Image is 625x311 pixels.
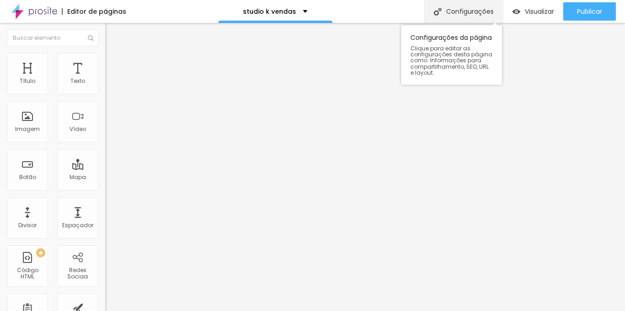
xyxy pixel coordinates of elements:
div: Mapa [70,174,86,180]
div: Configurações da página [401,25,502,85]
button: Publicar [563,2,616,21]
img: Icone [88,35,93,41]
div: Código HTML [9,267,45,280]
input: Buscar elemento [7,30,98,46]
span: Publicar [577,8,602,15]
div: Editor de páginas [62,8,126,15]
p: studio k vendas [243,8,296,15]
div: Divisor [18,222,37,229]
div: Vídeo [70,126,86,132]
img: view-1.svg [512,8,520,16]
span: Visualizar [525,8,554,15]
img: Icone [434,8,442,16]
div: Texto [70,78,85,84]
div: Redes Sociais [59,267,96,280]
span: Clique para editar as configurações desta página como: Informações para compartilhamento, SEO, UR... [410,45,493,76]
div: Título [20,78,35,84]
div: Imagem [15,126,40,132]
div: Botão [19,174,36,180]
div: Espaçador [62,222,93,229]
button: Visualizar [503,2,563,21]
